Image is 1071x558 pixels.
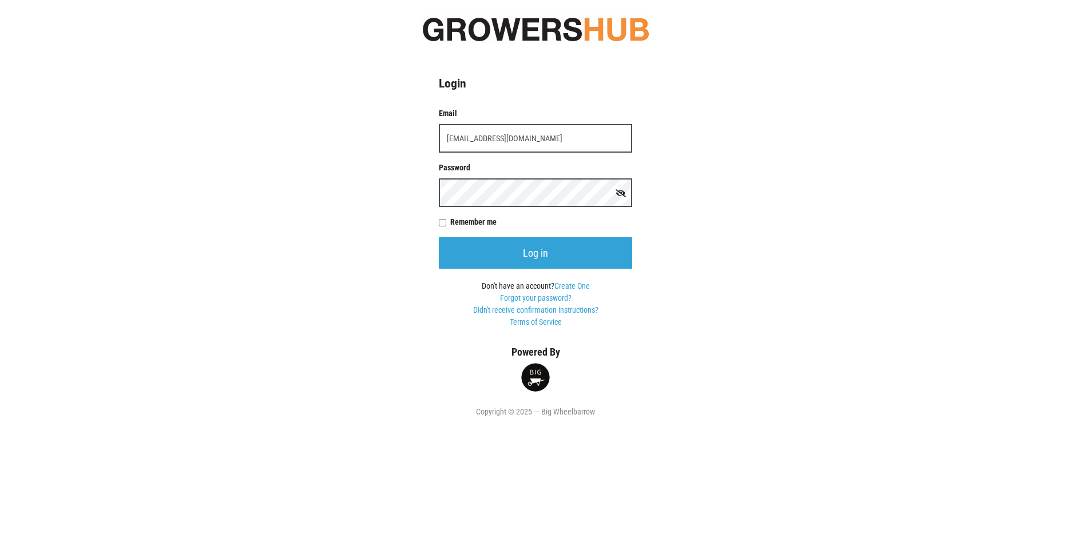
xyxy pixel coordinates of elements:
[450,216,632,228] label: Remember me
[521,363,550,392] img: small-round-logo-d6fdfe68ae19b7bfced82731a0234da4.png
[421,14,650,44] img: original-fc7597fdc6adbb9d0e2ae620e786d1a2.jpg
[439,107,632,119] label: Email
[510,317,562,326] a: Terms of Service
[439,237,632,269] input: Log in
[500,293,572,302] a: Forgot your password?
[473,305,598,314] a: Didn't receive confirmation instructions?
[421,346,650,358] h5: Powered By
[421,406,650,418] div: Copyright © 2025 — Big Wheelbarrow
[439,280,632,328] div: Don't have an account?
[439,76,632,91] h4: Login
[554,281,590,290] a: Create One
[439,162,632,174] label: Password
